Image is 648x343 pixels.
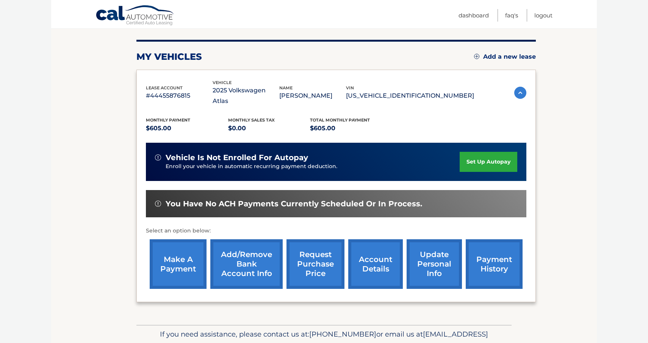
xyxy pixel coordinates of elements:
[505,9,518,22] a: FAQ's
[474,53,536,61] a: Add a new lease
[514,87,526,99] img: accordion-active.svg
[155,201,161,207] img: alert-white.svg
[279,85,293,90] span: name
[310,117,370,123] span: Total Monthly Payment
[228,123,310,134] p: $0.00
[95,5,175,27] a: Cal Automotive
[534,9,553,22] a: Logout
[210,239,283,289] a: Add/Remove bank account info
[146,226,526,235] p: Select an option below:
[466,239,523,289] a: payment history
[474,54,479,59] img: add.svg
[286,239,344,289] a: request purchase price
[136,51,202,62] h2: my vehicles
[279,90,346,101] p: [PERSON_NAME]
[213,85,279,106] p: 2025 Volkswagen Atlas
[146,123,228,134] p: $605.00
[346,85,354,90] span: vin
[146,90,213,101] p: #44455876815
[146,117,190,123] span: Monthly Payment
[155,154,161,161] img: alert-white.svg
[166,162,460,171] p: Enroll your vehicle in automatic recurring payment deduction.
[459,9,489,22] a: Dashboard
[150,239,207,289] a: make a payment
[213,80,232,85] span: vehicle
[228,117,275,123] span: Monthly sales Tax
[310,123,392,134] p: $605.00
[407,239,462,289] a: update personal info
[348,239,403,289] a: account details
[146,85,183,90] span: lease account
[309,330,376,338] span: [PHONE_NUMBER]
[346,90,474,101] p: [US_VEHICLE_IDENTIFICATION_NUMBER]
[166,153,308,162] span: vehicle is not enrolled for autopay
[460,152,517,172] a: set up autopay
[166,199,422,209] span: You have no ACH payments currently scheduled or in process.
